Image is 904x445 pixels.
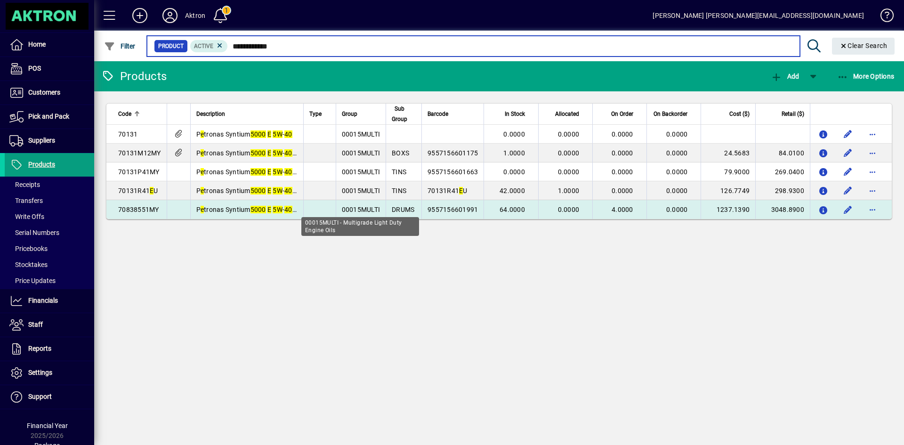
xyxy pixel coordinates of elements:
span: 0.0000 [666,168,688,176]
span: 0.0000 [558,168,580,176]
button: Clear [832,38,895,55]
td: 298.9300 [755,181,810,200]
a: Receipts [5,177,94,193]
div: On Backorder [653,109,696,119]
td: 24.5683 [701,144,755,162]
span: 9557156601991 [428,206,478,213]
span: 70838551MY [118,206,159,213]
em: E [267,168,271,176]
span: Pricebooks [9,245,48,252]
div: [PERSON_NAME] [PERSON_NAME][EMAIL_ADDRESS][DOMAIN_NAME] [653,8,864,23]
span: 0.0000 [666,187,688,194]
div: Type [309,109,330,119]
div: Group [342,109,380,119]
span: Add [771,73,799,80]
td: 84.0100 [755,144,810,162]
a: Price Updates [5,273,94,289]
span: More Options [837,73,895,80]
div: Code [118,109,161,119]
span: Suppliers [28,137,55,144]
span: Receipts [9,181,40,188]
div: Aktron [185,8,205,23]
span: 0.0000 [666,149,688,157]
div: In Stock [490,109,533,119]
a: Suppliers [5,129,94,153]
a: Stocktakes [5,257,94,273]
span: Active [194,43,213,49]
span: Retail ($) [782,109,804,119]
em: e [201,206,204,213]
span: 00015MULTI [342,187,380,194]
span: 70131P41MY [118,168,160,176]
button: Add [768,68,801,85]
em: E [267,206,271,213]
a: Home [5,33,94,57]
span: 64.0000 [500,206,525,213]
span: 00015MULTI [342,149,380,157]
span: 00015MULTI [342,206,380,213]
span: 0.0000 [558,206,580,213]
td: 126.7749 [701,181,755,200]
em: E [150,187,153,194]
span: Financial Year [27,422,68,429]
button: More options [865,183,880,198]
em: 40 [284,206,292,213]
em: 40 [284,187,292,194]
a: Knowledge Base [873,2,892,32]
span: 9557156601175 [428,149,478,157]
span: 1.0000 [558,187,580,194]
em: e [201,168,204,176]
div: Products [101,69,167,84]
span: Financials [28,297,58,304]
button: Edit [840,164,856,179]
em: 5W [273,206,282,213]
span: 0.0000 [558,130,580,138]
span: Staff [28,321,43,328]
em: e [201,149,204,157]
td: 269.0400 [755,162,810,181]
div: Sub Group [392,104,416,124]
em: 5W [273,149,282,157]
span: 70131 [118,130,137,138]
span: Support [28,393,52,400]
span: 0.0000 [612,187,633,194]
a: Settings [5,361,94,385]
div: 00015MULTI - Multigrade Light Duty Engine Oils [301,217,419,236]
span: 00015MULTI [342,168,380,176]
button: More options [865,164,880,179]
span: Stocktakes [9,261,48,268]
span: 70131M12MY [118,149,161,157]
span: Group [342,109,357,119]
span: 0.0000 [612,130,633,138]
em: 5000 [250,168,266,176]
a: Transfers [5,193,94,209]
span: Settings [28,369,52,376]
em: E [267,149,271,157]
span: 0.0000 [612,149,633,157]
span: Code [118,109,131,119]
a: Financials [5,289,94,313]
span: 0.0000 [503,130,525,138]
span: 0.0000 [612,168,633,176]
span: On Order [611,109,633,119]
span: P tronas Syntium - 20L [196,187,304,194]
em: e [201,130,204,138]
div: Allocated [544,109,588,119]
td: 1237.1390 [701,200,755,219]
em: 40 [284,130,292,138]
span: In Stock [505,109,525,119]
a: Write Offs [5,209,94,225]
span: P tronas Syntium - 5L [196,149,300,157]
a: Reports [5,337,94,361]
a: Pick and Pack [5,105,94,129]
button: More options [865,127,880,142]
button: More options [865,202,880,217]
a: Pricebooks [5,241,94,257]
span: Customers [28,89,60,96]
button: Add [125,7,155,24]
em: 40 [284,168,292,176]
td: 3048.8900 [755,200,810,219]
span: TINS [392,168,406,176]
span: 1.0000 [503,149,525,157]
span: Barcode [428,109,448,119]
